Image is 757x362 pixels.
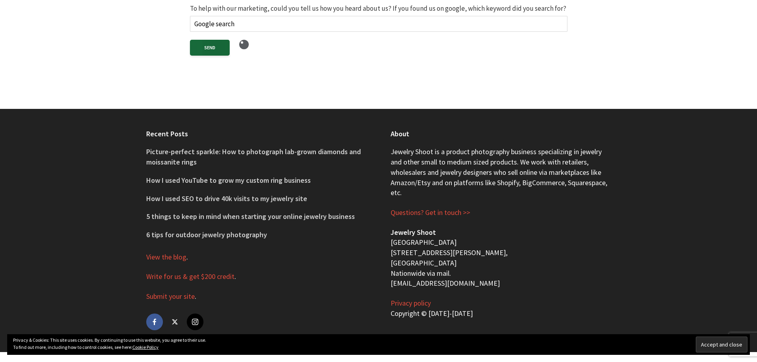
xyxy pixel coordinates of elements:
[391,129,611,139] h4: About
[696,337,747,352] input: Accept and close
[391,227,611,288] p: [GEOGRAPHIC_DATA] [STREET_ADDRESS][PERSON_NAME], [GEOGRAPHIC_DATA] Nationwide via mail. [EMAIL_AD...
[146,147,361,166] a: Picture-perfect sparkle: How to photograph lab-grown diamonds and moissanite rings
[391,298,431,308] a: Privacy policy
[146,194,307,203] a: How I used SEO to drive 40k visits to my jewelry site
[190,40,230,56] input: Send
[146,271,367,282] p: .
[146,291,367,302] p: .
[146,252,367,262] p: .
[146,176,311,185] a: How I used YouTube to grow my custom ring business
[190,5,567,32] label: To help with our marketing, could you tell us how you heard about us? If you found us on google, ...
[132,344,159,350] a: Cookie Policy
[391,228,436,237] b: Jewelry Shoot
[146,292,195,301] a: Submit your site
[146,314,163,330] a: facebook
[146,252,186,262] a: View the blog
[7,334,750,355] div: Privacy & Cookies: This site uses cookies. By continuing to use this website, you agree to their ...
[146,129,367,139] h4: Recent Posts
[167,314,183,330] a: twitter
[146,212,355,221] a: 5 things to keep in mind when starting your online jewelry business
[146,230,267,239] a: 6 tips for outdoor jewelry photography
[391,147,611,198] p: Jewelry Shoot is a product photography business specializing in jewelry and other small to medium...
[391,298,611,318] p: Copyright © [DATE]-[DATE]
[187,314,203,330] a: instagram
[190,16,567,32] input: To help with our marketing, could you tell us how you heard about us? If you found us on google, ...
[146,272,234,281] a: Write for us & get $200 credit
[391,208,470,217] a: Questions? Get in touch >>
